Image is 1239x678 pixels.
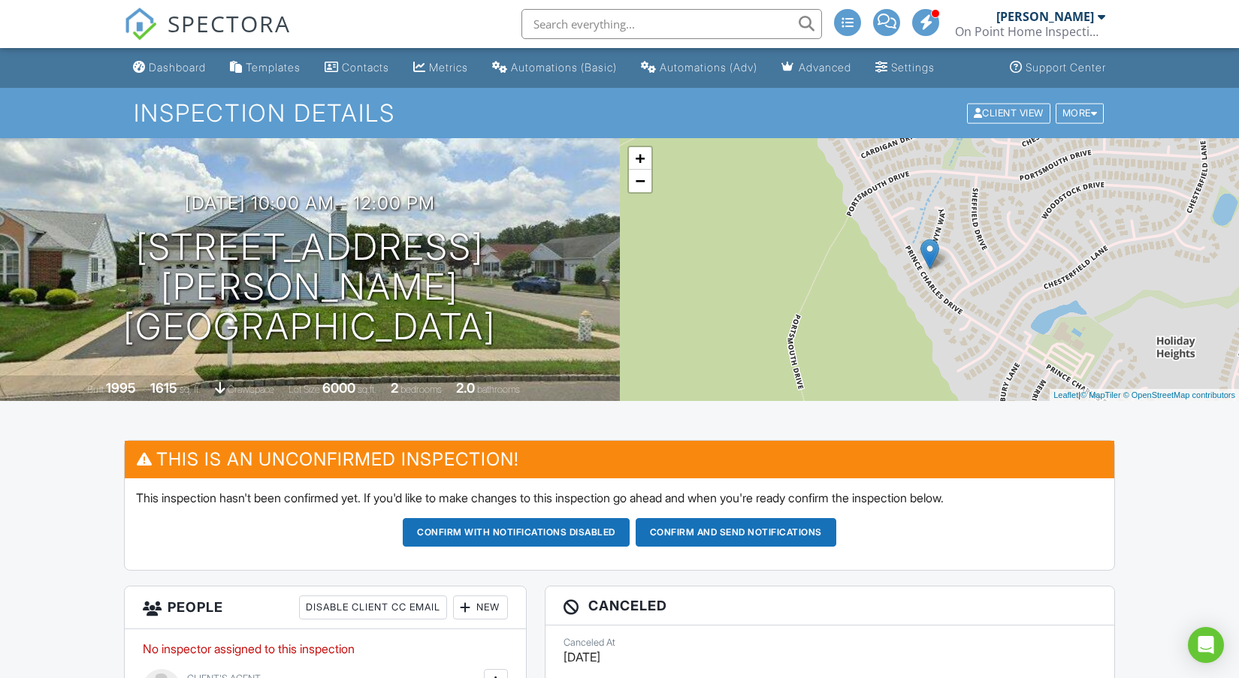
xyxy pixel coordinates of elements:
[564,637,1097,649] div: Canceled At
[127,54,212,82] a: Dashboard
[635,54,763,82] a: Automations (Advanced)
[955,24,1105,39] div: On Point Home Inspection Services
[1004,54,1112,82] a: Support Center
[429,61,468,74] div: Metrics
[185,193,435,213] h3: [DATE] 10:00 am - 12:00 pm
[136,490,1103,506] p: This inspection hasn't been confirmed yet. If you'd like to make changes to this inspection go ah...
[1080,390,1121,399] a: © MapTiler
[1050,389,1239,402] div: |
[1026,61,1106,74] div: Support Center
[967,103,1050,123] div: Client View
[134,100,1106,126] h1: Inspection Details
[456,380,475,396] div: 2.0
[996,9,1094,24] div: [PERSON_NAME]
[660,61,757,74] div: Automations (Adv)
[124,20,291,52] a: SPECTORA
[24,228,596,346] h1: [STREET_ADDRESS][PERSON_NAME] [GEOGRAPHIC_DATA]
[125,441,1114,478] h3: This is an Unconfirmed Inspection!
[407,54,474,82] a: Metrics
[799,61,851,74] div: Advanced
[629,170,651,192] a: Zoom out
[180,384,201,395] span: sq. ft.
[1056,103,1105,123] div: More
[228,384,274,395] span: crawlspace
[636,518,836,547] button: Confirm and send notifications
[1123,390,1235,399] a: © OpenStreetMap contributors
[299,595,447,619] div: Disable Client CC Email
[106,380,136,396] div: 1995
[149,61,206,74] div: Dashboard
[125,586,526,629] h3: People
[358,384,376,395] span: sq.ft.
[1053,390,1078,399] a: Leaflet
[168,8,291,39] span: SPECTORA
[453,595,508,619] div: New
[477,384,520,395] span: bathrooms
[400,384,442,395] span: bedrooms
[322,380,355,396] div: 6000
[545,586,1115,625] h3: Canceled
[246,61,301,74] div: Templates
[391,380,398,396] div: 2
[143,640,508,657] p: No inspector assigned to this inspection
[87,384,104,395] span: Built
[869,54,941,82] a: Settings
[564,649,1097,665] p: [DATE]
[224,54,307,82] a: Templates
[629,147,651,170] a: Zoom in
[124,8,157,41] img: The Best Home Inspection Software - Spectora
[966,107,1054,118] a: Client View
[319,54,395,82] a: Contacts
[511,61,617,74] div: Automations (Basic)
[150,380,177,396] div: 1615
[891,61,935,74] div: Settings
[486,54,623,82] a: Automations (Basic)
[342,61,389,74] div: Contacts
[403,518,630,547] button: Confirm with notifications disabled
[521,9,822,39] input: Search everything...
[775,54,857,82] a: Advanced
[289,384,320,395] span: Lot Size
[1188,627,1224,663] div: Open Intercom Messenger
